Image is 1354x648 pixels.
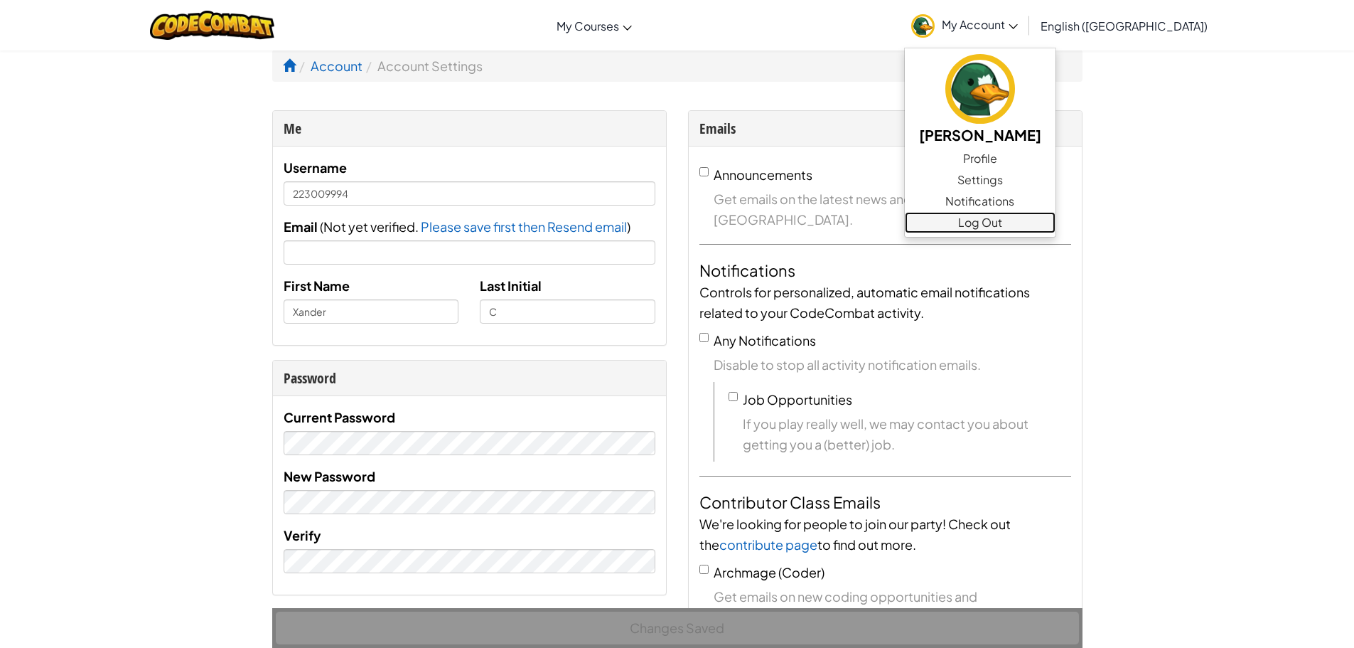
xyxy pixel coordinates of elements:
[919,124,1041,146] h5: [PERSON_NAME]
[549,6,639,45] a: My Courses
[699,118,1071,139] div: Emails
[323,218,421,235] span: Not yet verified.
[627,218,630,235] span: )
[150,11,274,40] img: CodeCombat logo
[699,491,1071,514] h4: Contributor Class Emails
[714,564,776,580] span: Archmage
[743,391,852,408] label: Job Opportunities
[714,586,1071,627] span: Get emails on new coding opportunities and announcements.
[714,332,816,349] label: Any Notifications
[905,169,1055,191] a: Settings
[905,148,1055,169] a: Profile
[905,52,1055,148] a: [PERSON_NAME]
[284,466,375,487] label: New Password
[421,218,627,235] span: Please save first then Resend email
[714,354,1071,375] span: Disable to stop all activity notification emails.
[699,284,1030,321] span: Controls for personalized, automatic email notifications related to your CodeCombat activity.
[905,212,1055,233] a: Log Out
[719,536,817,553] a: contribute page
[362,55,483,76] li: Account Settings
[311,58,362,74] a: Account
[480,275,542,296] label: Last Initial
[557,18,619,33] span: My Courses
[699,259,1071,282] h4: Notifications
[318,218,323,235] span: (
[714,166,812,183] label: Announcements
[284,118,655,139] div: Me
[699,516,1011,553] span: We're looking for people to join our party! Check out the
[284,218,318,235] span: Email
[714,188,1071,230] span: Get emails on the latest news and developments at [GEOGRAPHIC_DATA].
[905,191,1055,212] a: Notifications
[942,17,1018,32] span: My Account
[1041,18,1208,33] span: English ([GEOGRAPHIC_DATA])
[284,525,321,546] label: Verify
[911,14,935,38] img: avatar
[284,368,655,388] div: Password
[817,536,916,553] span: to find out more.
[284,275,350,296] label: First Name
[284,157,347,178] label: Username
[945,193,1014,210] span: Notifications
[904,3,1025,48] a: My Account
[778,564,824,580] span: (Coder)
[1033,6,1215,45] a: English ([GEOGRAPHIC_DATA])
[743,413,1071,455] span: If you play really well, we may contact you about getting you a (better) job.
[945,54,1015,124] img: avatar
[284,407,395,427] label: Current Password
